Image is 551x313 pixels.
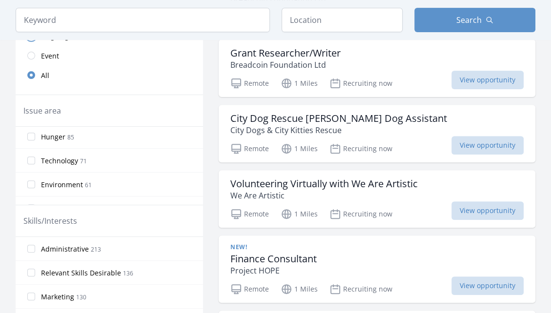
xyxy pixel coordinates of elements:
p: Remote [230,143,269,155]
p: City Dogs & City Kitties Rescue [230,124,447,136]
p: Breadcoin Foundation Ltd [230,59,341,71]
p: Remote [230,78,269,89]
input: Relevant Skills Desirable 136 [27,269,35,276]
h3: City Dog Rescue [PERSON_NAME] Dog Assistant [230,113,447,124]
input: Animals 59 [27,204,35,212]
span: 85 [67,133,74,141]
span: Relevant Skills Desirable [41,268,121,278]
p: 1 Miles [281,143,318,155]
span: Animals [41,204,67,214]
a: Event [16,46,203,65]
span: View opportunity [451,276,524,295]
input: Technology 71 [27,156,35,164]
input: Administrative 213 [27,245,35,253]
span: 71 [80,157,87,165]
p: Project HOPE [230,265,317,276]
p: 1 Miles [281,283,318,295]
span: 136 [123,269,133,277]
input: Environment 61 [27,180,35,188]
span: View opportunity [451,136,524,155]
span: Hunger [41,132,65,142]
span: New! [230,243,247,251]
span: 61 [85,181,92,189]
span: Environment [41,180,83,190]
input: Hunger 85 [27,133,35,140]
p: 1 Miles [281,78,318,89]
span: 130 [76,293,86,301]
span: All [41,71,49,80]
p: Recruiting now [329,78,392,89]
p: Recruiting now [329,208,392,220]
button: Search [414,8,535,32]
h3: Finance Consultant [230,253,317,265]
span: Search [456,14,482,26]
a: All [16,65,203,85]
a: Grant Researcher/Writer Breadcoin Foundation Ltd Remote 1 Miles Recruiting now View opportunity [219,39,535,97]
p: Remote [230,283,269,295]
input: Location [282,8,403,32]
span: Marketing [41,292,74,302]
span: View opportunity [451,201,524,220]
a: City Dog Rescue [PERSON_NAME] Dog Assistant City Dogs & City Kitties Rescue Remote 1 Miles Recrui... [219,105,535,162]
a: Volunteering Virtually with We Are Artistic We Are Artistic Remote 1 Miles Recruiting now View op... [219,170,535,228]
p: 1 Miles [281,208,318,220]
h3: Volunteering Virtually with We Are Artistic [230,178,418,190]
p: We Are Artistic [230,190,418,201]
span: Event [41,51,59,61]
input: Marketing 130 [27,293,35,300]
span: Administrative [41,244,89,254]
span: Technology [41,156,78,166]
legend: Issue area [23,105,61,117]
span: 213 [91,245,101,254]
h3: Grant Researcher/Writer [230,47,341,59]
a: New! Finance Consultant Project HOPE Remote 1 Miles Recruiting now View opportunity [219,235,535,303]
input: Keyword [16,8,270,32]
p: Recruiting now [329,283,392,295]
p: Remote [230,208,269,220]
p: Recruiting now [329,143,392,155]
span: View opportunity [451,71,524,89]
legend: Skills/Interests [23,215,77,227]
